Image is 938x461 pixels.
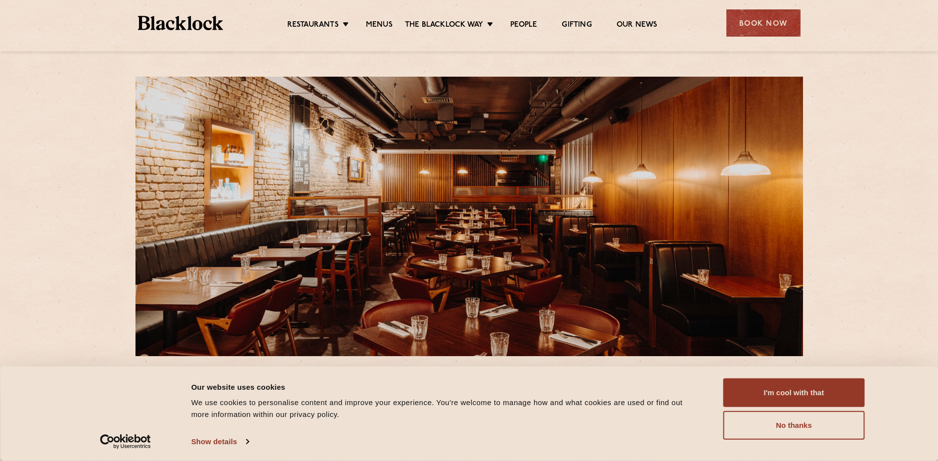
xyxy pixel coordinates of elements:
div: We use cookies to personalise content and improve your experience. You're welcome to manage how a... [191,397,701,420]
a: Menus [366,20,393,31]
a: Show details [191,434,249,449]
a: Our News [617,20,658,31]
button: I'm cool with that [723,378,865,407]
button: No thanks [723,411,865,440]
a: The Blacklock Way [405,20,483,31]
div: Our website uses cookies [191,381,701,393]
div: Book Now [726,9,801,37]
img: BL_Textured_Logo-footer-cropped.svg [138,16,223,30]
a: Gifting [562,20,591,31]
a: People [510,20,537,31]
a: Restaurants [287,20,339,31]
a: Usercentrics Cookiebot - opens in a new window [82,434,169,449]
